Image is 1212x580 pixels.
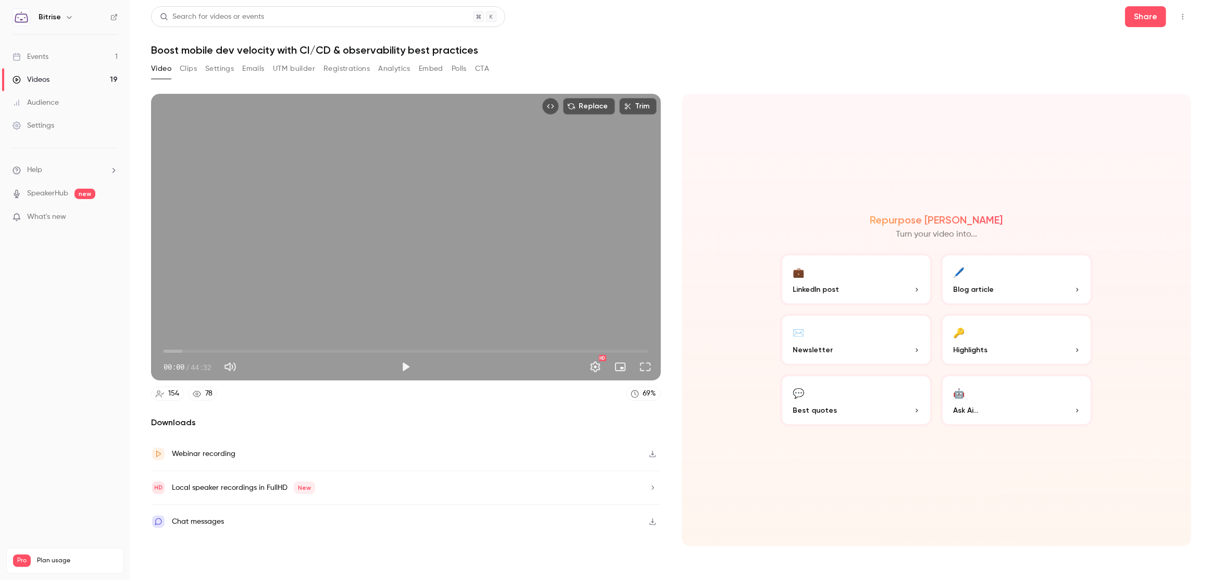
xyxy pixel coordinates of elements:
h2: Downloads [151,416,661,429]
button: CTA [475,60,489,77]
button: Full screen [635,356,656,377]
button: Analytics [378,60,410,77]
h6: Bitrise [39,12,61,22]
button: ✉️Newsletter [780,314,932,366]
a: 78 [188,387,217,401]
button: 🤖Ask Ai... [941,374,1093,426]
span: Ask Ai... [953,405,978,416]
div: Local speaker recordings in FullHD [172,482,315,494]
span: LinkedIn post [793,284,839,295]
button: 💬Best quotes [780,374,932,426]
span: 00:00 [164,362,184,373]
button: Play [395,356,416,377]
button: Turn on miniplayer [610,356,631,377]
button: Settings [585,356,606,377]
div: 154 [168,388,179,399]
div: 💬 [793,385,804,401]
div: 🤖 [953,385,965,401]
div: ✉️ [793,324,804,340]
a: 69% [626,387,661,401]
h2: Repurpose [PERSON_NAME] [870,214,1003,226]
span: / [185,362,190,373]
button: Replace [563,98,615,115]
div: 🔑 [953,324,965,340]
p: Turn your video into... [896,228,977,241]
button: Registrations [323,60,370,77]
div: HD [599,355,606,361]
img: Bitrise [13,9,30,26]
h1: Boost mobile dev velocity with CI/CD & observability best practices [151,44,1191,56]
div: Events [13,52,48,62]
a: SpeakerHub [27,188,68,199]
span: Best quotes [793,405,837,416]
span: Newsletter [793,344,833,355]
button: Trim [619,98,657,115]
button: Emails [242,60,264,77]
button: Top Bar Actions [1174,8,1191,25]
div: Webinar recording [172,448,235,460]
button: Share [1125,6,1166,27]
div: Videos [13,75,49,85]
span: What's new [27,212,66,223]
span: Pro [13,554,31,567]
div: 00:00 [164,362,211,373]
div: 💼 [793,264,804,280]
div: Search for videos or events [160,11,264,22]
div: Chat messages [172,515,224,528]
span: Plan usage [37,557,117,565]
span: Blog article [953,284,994,295]
iframe: Noticeable Trigger [105,213,118,222]
button: Mute [220,356,241,377]
button: Polls [452,60,467,77]
button: Video [151,60,171,77]
div: 🖊️ [953,264,965,280]
span: Highlights [953,344,988,355]
div: 78 [205,388,213,399]
button: 🔑Highlights [941,314,1093,366]
div: Audience [13,97,59,108]
button: 🖊️Blog article [941,253,1093,305]
button: Settings [205,60,234,77]
button: Embed video [542,98,559,115]
span: new [74,189,95,199]
li: help-dropdown-opener [13,165,118,176]
span: Help [27,165,42,176]
a: 154 [151,387,184,401]
button: 💼LinkedIn post [780,253,932,305]
div: 69 % [643,388,656,399]
span: New [294,482,315,494]
button: Clips [180,60,197,77]
span: 44:32 [191,362,211,373]
button: Embed [419,60,443,77]
button: UTM builder [273,60,315,77]
div: Settings [13,120,54,131]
